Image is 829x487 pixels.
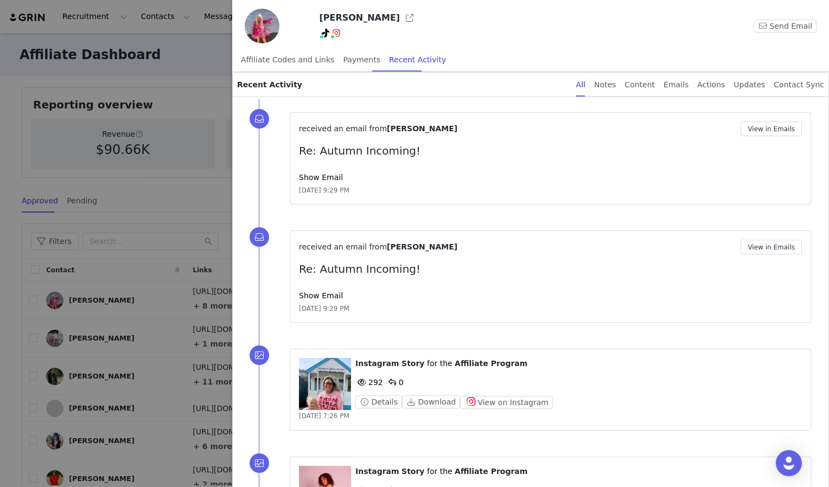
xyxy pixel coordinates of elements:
span: received an email from [299,242,387,251]
a: View on Instagram [460,398,553,406]
button: Details [355,395,402,408]
button: Download [402,395,460,408]
div: Emails [664,73,688,97]
span: [PERSON_NAME] [387,242,457,251]
div: Affiliate Codes and Links [241,48,334,72]
button: View on Instagram [460,396,553,409]
span: Story [401,467,424,476]
span: Instagram [355,467,399,476]
button: View in Emails [741,121,802,136]
span: 292 [355,378,383,387]
div: Open Intercom Messenger [776,450,802,476]
div: Contact Sync [774,73,824,97]
div: Content [624,73,655,97]
button: Send Email [754,20,817,33]
span: received an email from [299,124,387,133]
span: Affiliate Program [455,467,527,476]
span: [DATE] 7:26 PM [299,412,349,420]
span: [DATE] 9:29 PM [299,304,349,313]
a: Show Email [299,173,343,182]
div: Recent Activity [389,48,446,72]
div: Payments [343,48,380,72]
p: Re: Autumn Incoming! [299,143,802,159]
span: Instagram [355,359,399,368]
div: Notes [594,73,616,97]
span: [DATE] 9:29 PM [299,185,349,195]
a: Show Email [299,291,343,300]
img: instagram.svg [332,29,341,37]
h3: [PERSON_NAME] [319,11,400,24]
p: Recent Activity [237,73,567,97]
span: Story [401,359,424,368]
div: All [576,73,585,97]
p: Re: Autumn Incoming! [299,261,802,277]
p: ⁨ ⁩ ⁨ ⁩ for the ⁨ ⁩ [355,466,802,477]
span: Affiliate Program [455,359,527,368]
button: View in Emails [741,240,802,254]
span: [PERSON_NAME] [387,124,457,133]
span: 0 [386,378,404,387]
p: ⁨ ⁩ ⁨ ⁩ for the ⁨ ⁩ [355,358,802,369]
div: Actions [697,73,725,97]
img: 0ace5304-c164-4c85-bdb8-92097d5a8e8f.jpg [245,9,279,43]
div: Updates [734,73,765,97]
